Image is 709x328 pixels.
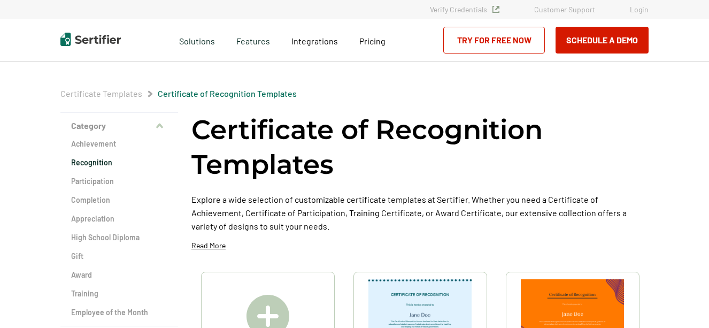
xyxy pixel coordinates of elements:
img: Verified [492,6,499,13]
button: Category [60,113,178,139]
a: High School Diploma [71,232,167,243]
span: Integrations [291,36,338,46]
a: Appreciation [71,213,167,224]
div: Category [60,139,178,326]
a: Gift [71,251,167,262]
a: Login [630,5,649,14]
span: Features [236,33,270,47]
a: Participation [71,176,167,187]
a: Recognition [71,157,167,168]
a: Employee of the Month [71,307,167,318]
h1: Certificate of Recognition Templates [191,112,649,182]
a: Integrations [291,33,338,47]
span: Solutions [179,33,215,47]
span: Certificate Templates [60,88,142,99]
a: Certificate of Recognition Templates [158,88,297,98]
p: Explore a wide selection of customizable certificate templates at Sertifier. Whether you need a C... [191,193,649,233]
a: Award [71,270,167,280]
span: Certificate of Recognition Templates [158,88,297,99]
a: Training [71,288,167,299]
img: Sertifier | Digital Credentialing Platform [60,33,121,46]
div: Breadcrumb [60,88,297,99]
a: Completion [71,195,167,205]
a: Verify Credentials [430,5,499,14]
a: Pricing [359,33,386,47]
p: Read More [191,240,226,251]
a: Try for Free Now [443,27,545,54]
a: Customer Support [534,5,595,14]
a: Certificate Templates [60,88,142,98]
a: Achievement [71,139,167,149]
span: Pricing [359,36,386,46]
